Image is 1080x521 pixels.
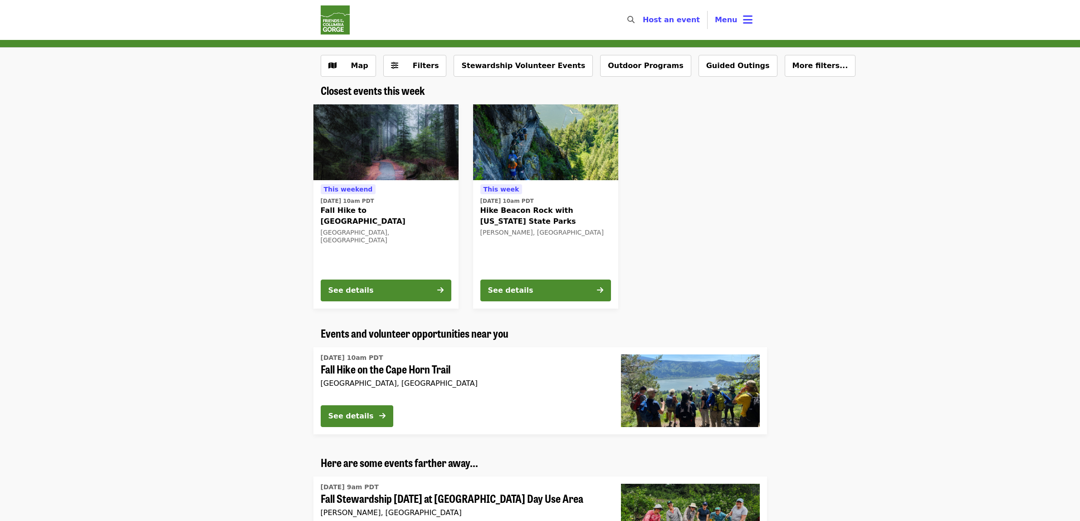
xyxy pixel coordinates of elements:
div: [PERSON_NAME], [GEOGRAPHIC_DATA] [321,508,606,517]
span: Here are some events farther away... [321,454,478,470]
button: Filters (0 selected) [383,55,447,77]
span: This week [484,186,519,193]
button: See details [321,280,451,301]
span: More filters... [792,61,848,70]
i: search icon [627,15,635,24]
button: Outdoor Programs [600,55,691,77]
span: Fall Stewardship [DATE] at [GEOGRAPHIC_DATA] Day Use Area [321,492,606,505]
div: See details [328,285,374,296]
div: See details [328,411,374,422]
i: arrow-right icon [597,286,603,295]
a: See details for "Hike Beacon Rock with Washington State Parks" [473,104,618,309]
i: arrow-right icon [379,412,386,420]
i: bars icon [743,13,753,26]
i: arrow-right icon [437,286,444,295]
input: Search [640,9,647,31]
time: [DATE] 10am PDT [321,197,374,205]
div: [GEOGRAPHIC_DATA], [GEOGRAPHIC_DATA] [321,229,451,244]
a: See details for "Fall Hike to Larch Mountain Crater" [313,104,459,309]
div: [GEOGRAPHIC_DATA], [GEOGRAPHIC_DATA] [321,379,606,388]
a: Closest events this week [321,84,425,97]
a: Host an event [643,15,700,24]
div: Closest events this week [313,84,767,97]
button: See details [480,280,611,301]
img: Fall Hike to Larch Mountain Crater organized by Friends Of The Columbia Gorge [313,104,459,181]
button: Toggle account menu [708,9,760,31]
button: Guided Outings [699,55,777,77]
span: Map [351,61,368,70]
button: Show map view [321,55,376,77]
span: Fall Hike on the Cape Horn Trail [321,363,606,376]
button: Stewardship Volunteer Events [454,55,593,77]
span: Closest events this week [321,82,425,98]
span: Filters [413,61,439,70]
span: This weekend [324,186,373,193]
time: [DATE] 10am PDT [321,353,383,363]
span: Hike Beacon Rock with [US_STATE] State Parks [480,205,611,227]
img: Hike Beacon Rock with Washington State Parks organized by Friends Of The Columbia Gorge [473,104,618,181]
span: Menu [715,15,738,24]
button: See details [321,405,393,427]
span: Fall Hike to [GEOGRAPHIC_DATA] [321,205,451,227]
time: [DATE] 10am PDT [480,197,534,205]
span: Events and volunteer opportunities near you [321,325,508,341]
img: Fall Hike on the Cape Horn Trail organized by Friends Of The Columbia Gorge [621,354,760,427]
i: sliders-h icon [391,61,398,70]
div: See details [488,285,533,296]
img: Friends Of The Columbia Gorge - Home [321,5,350,34]
a: See details for "Fall Hike on the Cape Horn Trail" [313,347,767,434]
div: [PERSON_NAME], [GEOGRAPHIC_DATA] [480,229,611,236]
time: [DATE] 9am PDT [321,482,379,492]
button: More filters... [785,55,856,77]
i: map icon [328,61,337,70]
